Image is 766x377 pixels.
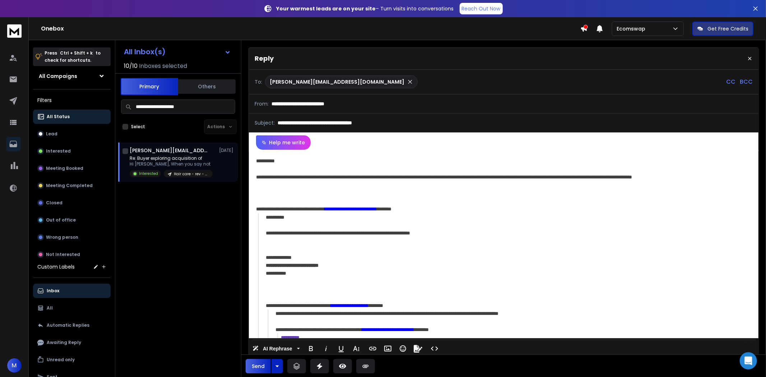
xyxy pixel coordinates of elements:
button: Interested [33,144,111,158]
button: Meeting Booked [33,161,111,176]
p: Press to check for shortcuts. [45,50,101,64]
button: Emoticons [396,341,410,356]
span: Ctrl + Shift + k [59,49,94,57]
button: All [33,301,111,315]
button: M [7,358,22,373]
p: Meeting Booked [46,166,83,171]
h1: All Campaigns [39,73,77,80]
button: Code View [428,341,441,356]
button: Italic (Ctrl+I) [319,341,333,356]
p: [DATE] [219,148,235,153]
img: logo [7,24,22,38]
p: All [47,305,53,311]
button: Meeting Completed [33,178,111,193]
p: All Status [47,114,70,120]
p: Get Free Credits [707,25,748,32]
span: 10 / 10 [124,62,138,70]
p: Not Interested [46,252,80,257]
p: Wrong person [46,234,78,240]
p: BCC [740,78,753,86]
button: Awaiting Reply [33,335,111,350]
p: – Turn visits into conversations [277,5,454,12]
p: CC [726,78,735,86]
button: All Campaigns [33,69,111,83]
p: Reach Out Now [462,5,501,12]
p: Re: Buyer exploring acquisition of [130,155,213,161]
button: All Inbox(s) [118,45,237,59]
button: Automatic Replies [33,318,111,332]
h1: All Inbox(s) [124,48,166,55]
p: Interested [46,148,71,154]
p: Closed [46,200,62,206]
button: AI Rephrase [251,341,301,356]
p: From: [255,100,269,107]
button: Not Interested [33,247,111,262]
button: Inbox [33,284,111,298]
button: Unread only [33,353,111,367]
button: Underline (Ctrl+U) [334,341,348,356]
p: Lead [46,131,57,137]
p: Ecomswap [617,25,648,32]
button: More Text [349,341,363,356]
p: Inbox [47,288,59,294]
a: Reach Out Now [460,3,503,14]
p: Meeting Completed [46,183,93,188]
p: Hair care - rev - 50k - 1m/month- [GEOGRAPHIC_DATA] (Eliott) [174,171,208,177]
button: Insert Link (Ctrl+K) [366,341,380,356]
p: Unread only [47,357,75,363]
h3: Inboxes selected [139,62,187,70]
strong: Your warmest leads are on your site [277,5,376,12]
p: Automatic Replies [47,322,89,328]
p: [PERSON_NAME][EMAIL_ADDRESS][DOMAIN_NAME] [270,78,404,85]
button: Out of office [33,213,111,227]
button: Lead [33,127,111,141]
button: Closed [33,196,111,210]
p: Subject: [255,119,275,126]
p: Interested [139,171,158,176]
h1: Onebox [41,24,580,33]
p: Reply [255,53,274,64]
p: Awaiting Reply [47,340,81,345]
h1: [PERSON_NAME][EMAIL_ADDRESS][DOMAIN_NAME] [130,147,209,154]
button: Wrong person [33,230,111,245]
button: All Status [33,110,111,124]
p: Hi [PERSON_NAME], When you say not [130,161,213,167]
button: Get Free Credits [692,22,753,36]
button: Primary [121,78,178,95]
h3: Custom Labels [37,263,75,270]
button: Help me write [256,135,311,150]
button: Signature [411,341,425,356]
p: Out of office [46,217,76,223]
label: Select [131,124,145,130]
button: Send [246,359,271,373]
button: Bold (Ctrl+B) [304,341,318,356]
button: Insert Image (Ctrl+P) [381,341,395,356]
h3: Filters [33,95,111,105]
button: Others [178,79,236,94]
p: To: [255,78,262,85]
span: AI Rephrase [261,346,294,352]
div: Open Intercom Messenger [740,352,757,369]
